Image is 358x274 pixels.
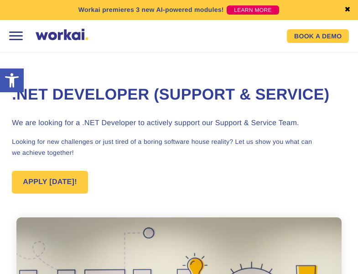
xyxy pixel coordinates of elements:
[12,118,346,129] h3: We are looking for a .NET Developer to actively support our Support & Service Team.
[344,6,351,14] a: ✖
[12,84,346,105] h1: .NET Developer (Support & Service)
[78,5,224,15] p: Workai premieres 3 new AI-powered modules!
[287,29,349,43] a: BOOK A DEMO
[12,171,88,194] a: APPLY [DATE]!
[12,136,346,158] p: Looking for new challenges or just tired of a boring software house reality? Let us show you what...
[227,5,279,15] a: LEARN MORE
